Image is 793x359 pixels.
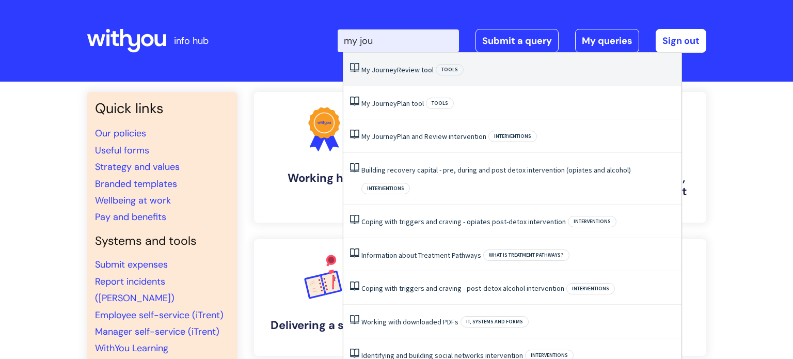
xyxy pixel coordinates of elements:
span: My [361,99,370,108]
a: Submit a query [475,29,559,53]
p: info hub [174,33,209,49]
a: Working with downloaded PDFs [361,317,458,326]
span: Journey [372,132,397,141]
span: My [361,65,370,74]
a: Information about Treatment Pathways [361,251,481,260]
span: IT, systems and forms [461,316,529,327]
span: Interventions [568,216,616,227]
a: Coping with triggers and craving - opiates post-detox intervention [361,217,566,226]
a: Delivering a service [254,239,394,356]
span: Interventions [361,183,410,194]
span: Tools [436,64,464,75]
input: Search [338,29,459,52]
a: My queries [575,29,639,53]
span: My [361,132,370,141]
span: Journey [372,99,397,108]
span: Tools [426,98,454,109]
a: Branded templates [95,178,177,190]
h3: Quick links [95,100,229,117]
a: Employee self-service (iTrent) [95,309,224,321]
a: My JourneyPlan tool [361,99,424,108]
a: WithYou Learning [95,342,168,354]
a: Manager self-service (iTrent) [95,325,219,338]
a: My JourneyReview tool [361,65,434,74]
a: Our policies [95,127,146,139]
span: Interventions [566,283,615,294]
h4: Working here [262,171,386,185]
span: What is Treatment Pathways? [483,249,569,261]
a: Pay and benefits [95,211,166,223]
a: Report incidents ([PERSON_NAME]) [95,275,175,304]
span: Journey [372,65,397,74]
a: Wellbeing at work [95,194,171,207]
a: My JourneyPlan and Review intervention [361,132,486,141]
a: Strategy and values [95,161,180,173]
a: Coping with triggers and craving - post-detox alcohol intervention [361,284,564,293]
a: Useful forms [95,144,149,157]
span: Interventions [488,131,537,142]
a: Building recovery capital - pre, during and post detox intervention (opiates and alcohol) [361,165,631,175]
h4: Systems and tools [95,234,229,248]
h4: Delivering a service [262,319,386,332]
a: Sign out [656,29,706,53]
div: | - [338,29,706,53]
a: Submit expenses [95,258,168,271]
a: Working here [254,92,394,223]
